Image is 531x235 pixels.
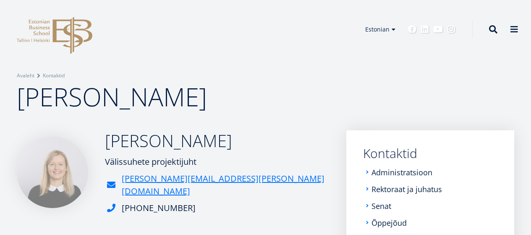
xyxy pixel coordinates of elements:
[105,156,330,168] div: Välissuhete projektijuht
[408,25,416,34] a: Facebook
[122,202,196,214] div: [PHONE_NUMBER]
[371,202,391,210] a: Senat
[17,71,34,80] a: Avaleht
[105,130,330,151] h2: [PERSON_NAME]
[17,137,88,208] img: Sheila Süda
[122,172,330,198] a: [PERSON_NAME][EMAIL_ADDRESS][PERSON_NAME][DOMAIN_NAME]
[17,79,207,114] span: [PERSON_NAME]
[371,219,407,227] a: Õppejõud
[433,25,443,34] a: Youtube
[371,168,432,177] a: Administratsioon
[43,71,65,80] a: Kontaktid
[421,25,429,34] a: Linkedin
[447,25,455,34] a: Instagram
[363,147,497,160] a: Kontaktid
[371,185,442,193] a: Rektoraat ja juhatus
